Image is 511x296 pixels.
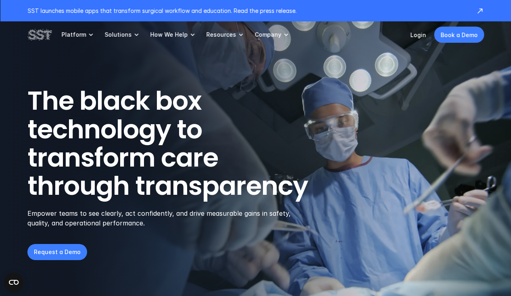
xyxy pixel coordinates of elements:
p: SST launches mobile apps that transform surgical workflow and education. Read the press release. [27,6,468,15]
a: Login [410,31,426,38]
p: Request a Demo [34,248,81,256]
p: Book a Demo [440,31,478,39]
button: Open CMP widget [4,273,23,292]
p: Empower teams to see clearly, act confidently, and drive measurable gains in safety, quality, and... [27,208,301,228]
p: Company [254,31,281,38]
a: Request a Demo [27,244,87,260]
p: Platform [61,31,86,38]
p: Resources [206,31,236,38]
a: Book a Demo [434,27,484,43]
p: How We Help [150,31,188,38]
h1: The black box technology to transform care through transparency [27,87,347,200]
a: Platform [61,21,95,48]
img: SST logo [27,28,52,42]
p: Solutions [104,31,131,38]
